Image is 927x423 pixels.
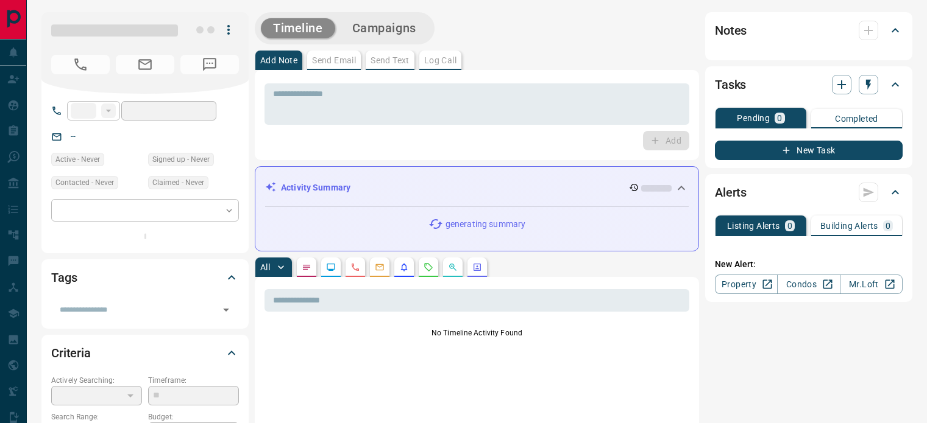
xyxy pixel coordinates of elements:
[399,262,409,272] svg: Listing Alerts
[886,222,890,230] p: 0
[340,18,428,38] button: Campaigns
[715,183,747,202] h2: Alerts
[218,301,235,318] button: Open
[737,114,770,122] p: Pending
[265,177,689,199] div: Activity Summary
[55,177,114,189] span: Contacted - Never
[715,70,903,99] div: Tasks
[777,274,840,294] a: Condos
[715,141,903,160] button: New Task
[281,181,350,194] p: Activity Summary
[715,258,903,271] p: New Alert:
[71,131,76,141] a: --
[375,262,385,272] svg: Emails
[261,18,335,38] button: Timeline
[260,56,297,65] p: Add Note
[715,75,746,94] h2: Tasks
[350,262,360,272] svg: Calls
[51,338,239,368] div: Criteria
[715,16,903,45] div: Notes
[787,222,792,230] p: 0
[424,262,433,272] svg: Requests
[51,411,142,422] p: Search Range:
[51,55,110,74] span: No Number
[55,153,100,166] span: Active - Never
[265,327,689,338] p: No Timeline Activity Found
[840,274,903,294] a: Mr.Loft
[715,274,778,294] a: Property
[116,55,174,74] span: No Email
[51,263,239,292] div: Tags
[302,262,311,272] svg: Notes
[715,178,903,207] div: Alerts
[148,411,239,422] p: Budget:
[51,343,91,363] h2: Criteria
[835,114,878,123] p: Completed
[152,177,204,189] span: Claimed - Never
[180,55,239,74] span: No Number
[51,375,142,386] p: Actively Searching:
[260,263,270,271] p: All
[51,268,77,287] h2: Tags
[727,222,780,230] p: Listing Alerts
[820,222,878,230] p: Building Alerts
[715,21,747,40] h2: Notes
[152,153,210,166] span: Signed up - Never
[448,262,458,272] svg: Opportunities
[446,218,525,231] p: generating summary
[777,114,782,122] p: 0
[148,375,239,386] p: Timeframe:
[326,262,336,272] svg: Lead Browsing Activity
[472,262,482,272] svg: Agent Actions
